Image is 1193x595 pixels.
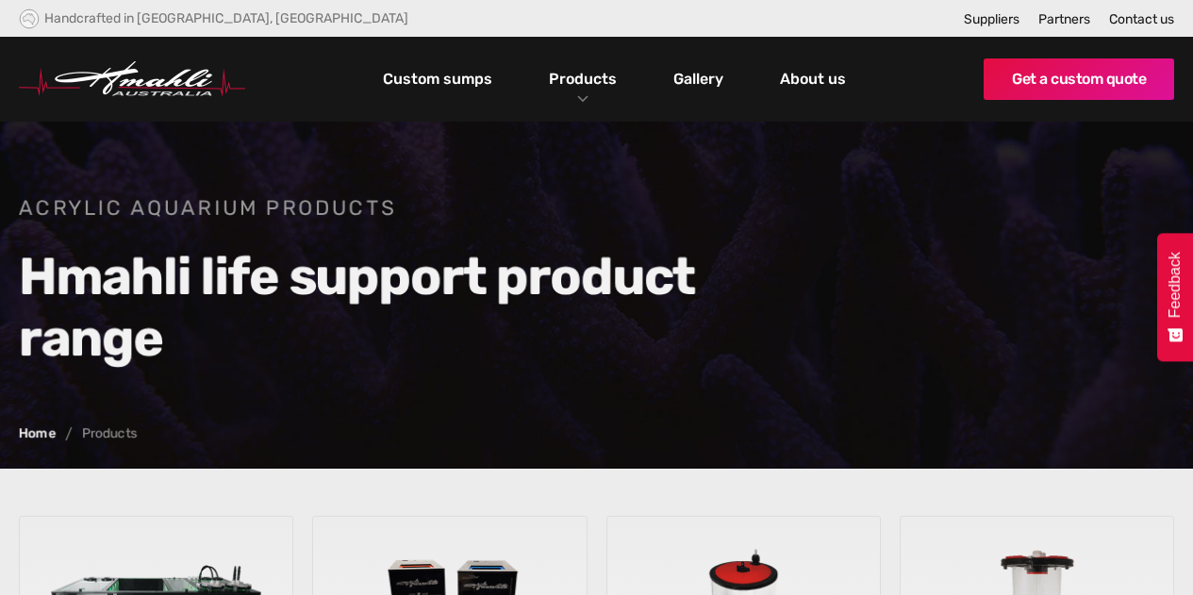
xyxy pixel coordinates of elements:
[19,427,56,440] a: Home
[19,194,745,223] h1: Acrylic aquarium products
[82,427,137,440] div: Products
[544,65,621,92] a: Products
[535,37,631,122] div: Products
[984,58,1174,100] a: Get a custom quote
[775,63,851,95] a: About us
[669,63,728,95] a: Gallery
[964,11,1019,27] a: Suppliers
[19,246,745,369] h2: Hmahli life support product range
[1038,11,1090,27] a: Partners
[1109,11,1174,27] a: Contact us
[19,61,245,97] a: home
[19,61,245,97] img: Hmahli Australia Logo
[1157,233,1193,361] button: Feedback - Show survey
[44,10,408,26] div: Handcrafted in [GEOGRAPHIC_DATA], [GEOGRAPHIC_DATA]
[378,63,497,95] a: Custom sumps
[1167,252,1184,318] span: Feedback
